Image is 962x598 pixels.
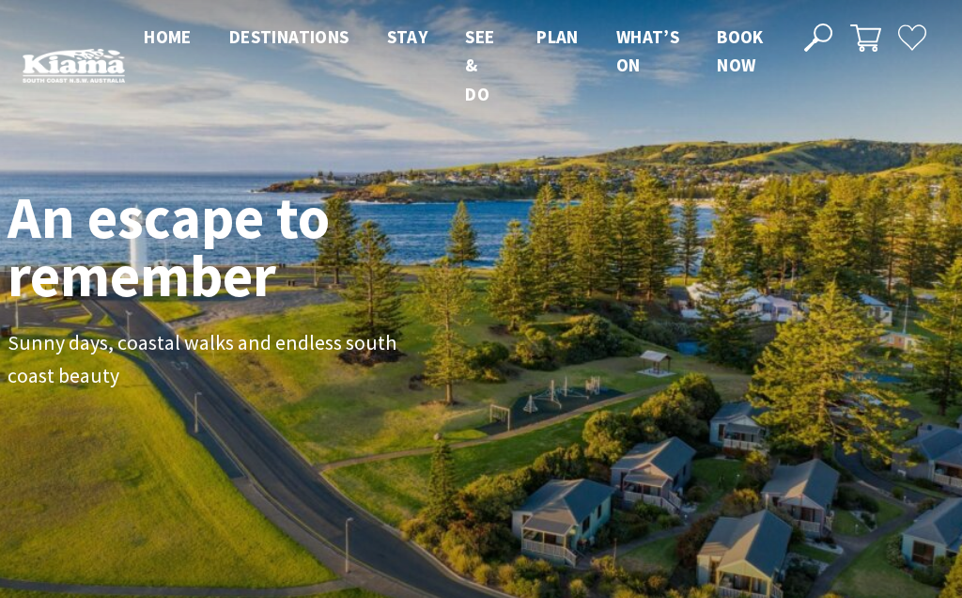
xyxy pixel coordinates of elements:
[229,25,349,48] span: Destinations
[536,25,579,48] span: Plan
[125,23,783,108] nav: Main Menu
[144,25,192,48] span: Home
[465,25,494,105] span: See & Do
[616,25,679,76] span: What’s On
[23,48,125,84] img: Kiama Logo
[8,327,430,393] p: Sunny days, coastal walks and endless south coast beauty
[717,25,764,76] span: Book now
[8,188,524,305] h1: An escape to remember
[387,25,428,48] span: Stay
